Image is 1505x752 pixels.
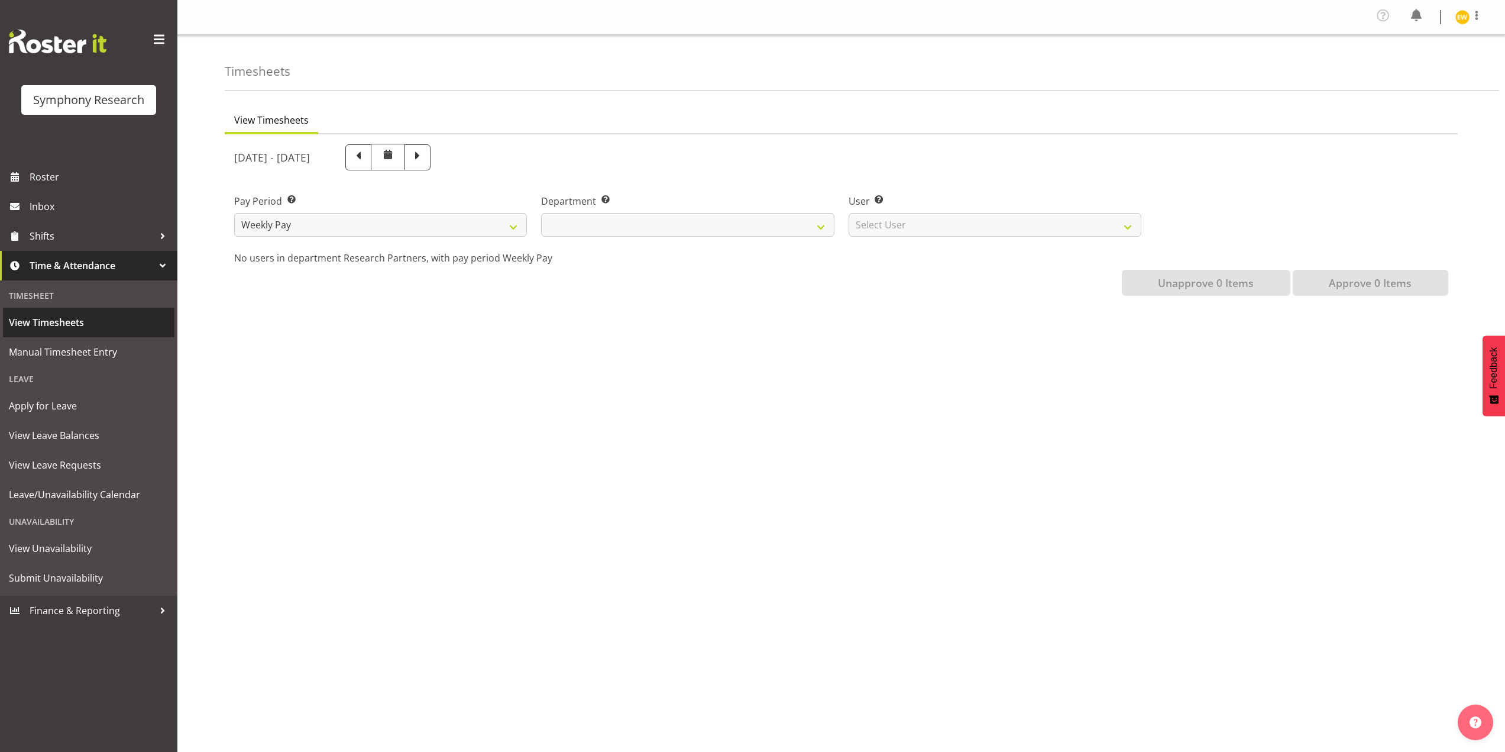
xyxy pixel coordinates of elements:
[1455,10,1470,24] img: enrica-walsh11863.jpg
[1488,347,1499,389] span: Feedback
[1329,275,1412,291] span: Approve 0 Items
[9,314,169,331] span: View Timesheets
[3,421,174,450] a: View Leave Balances
[541,194,834,208] label: Department
[3,563,174,593] a: Submit Unavailability
[1293,270,1448,296] button: Approve 0 Items
[30,168,171,186] span: Roster
[9,30,106,53] img: Rosterit website logo
[234,113,309,127] span: View Timesheets
[30,602,154,619] span: Finance & Reporting
[3,450,174,480] a: View Leave Requests
[9,569,169,587] span: Submit Unavailability
[9,540,169,557] span: View Unavailability
[234,151,310,164] h5: [DATE] - [DATE]
[1470,717,1481,728] img: help-xxl-2.png
[9,486,169,504] span: Leave/Unavailability Calendar
[30,257,154,275] span: Time & Attendance
[33,91,144,109] div: Symphony Research
[9,343,169,361] span: Manual Timesheet Entry
[3,480,174,509] a: Leave/Unavailability Calendar
[30,227,154,245] span: Shifts
[3,308,174,337] a: View Timesheets
[3,391,174,421] a: Apply for Leave
[1483,335,1505,416] button: Feedback - Show survey
[3,367,174,391] div: Leave
[9,397,169,415] span: Apply for Leave
[1158,275,1254,291] span: Unapprove 0 Items
[234,194,527,208] label: Pay Period
[3,534,174,563] a: View Unavailability
[234,251,1448,265] p: No users in department Research Partners, with pay period Weekly Pay
[30,198,171,215] span: Inbox
[9,427,169,444] span: View Leave Balances
[1122,270,1290,296] button: Unapprove 0 Items
[225,64,290,78] h4: Timesheets
[3,283,174,308] div: Timesheet
[3,337,174,367] a: Manual Timesheet Entry
[9,456,169,474] span: View Leave Requests
[3,509,174,534] div: Unavailability
[849,194,1141,208] label: User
